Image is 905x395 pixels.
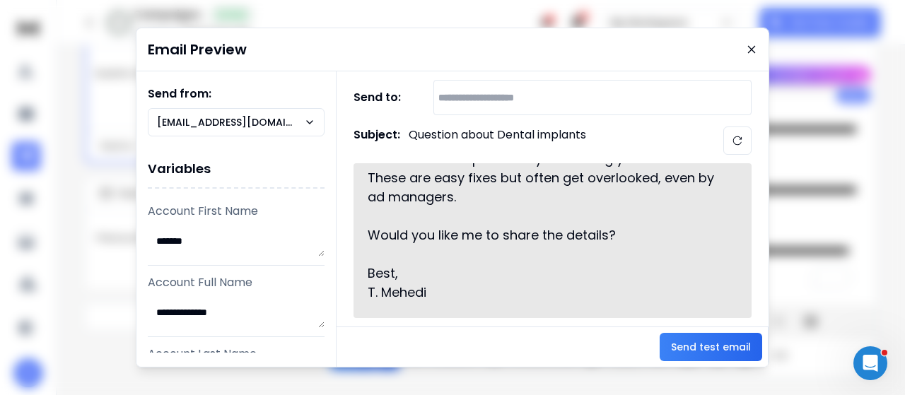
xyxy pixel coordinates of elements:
span: Would you like me to share the details? [368,226,616,244]
h1: Send to: [354,89,410,106]
iframe: Intercom live chat [853,346,887,380]
span: These are easy fixes but often get overlooked, even by ad managers. [368,169,718,206]
h1: Email Preview [148,40,247,59]
h1: Variables [148,151,325,189]
p: Question about Dental implants [409,126,586,155]
button: Send test email [660,333,762,361]
p: Account Full Name [148,274,325,291]
span: Best, [368,264,398,282]
h1: Send from: [148,86,325,102]
h1: Subject: [354,126,400,155]
p: [EMAIL_ADDRESS][DOMAIN_NAME] [157,115,304,129]
p: Account First Name [148,203,325,220]
span: On top of that, I noticed a few small mistakes in your current ads setup that may be costing you ... [368,131,705,167]
span: T. Mehedi [368,283,426,301]
p: Account Last Name [148,346,325,362]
